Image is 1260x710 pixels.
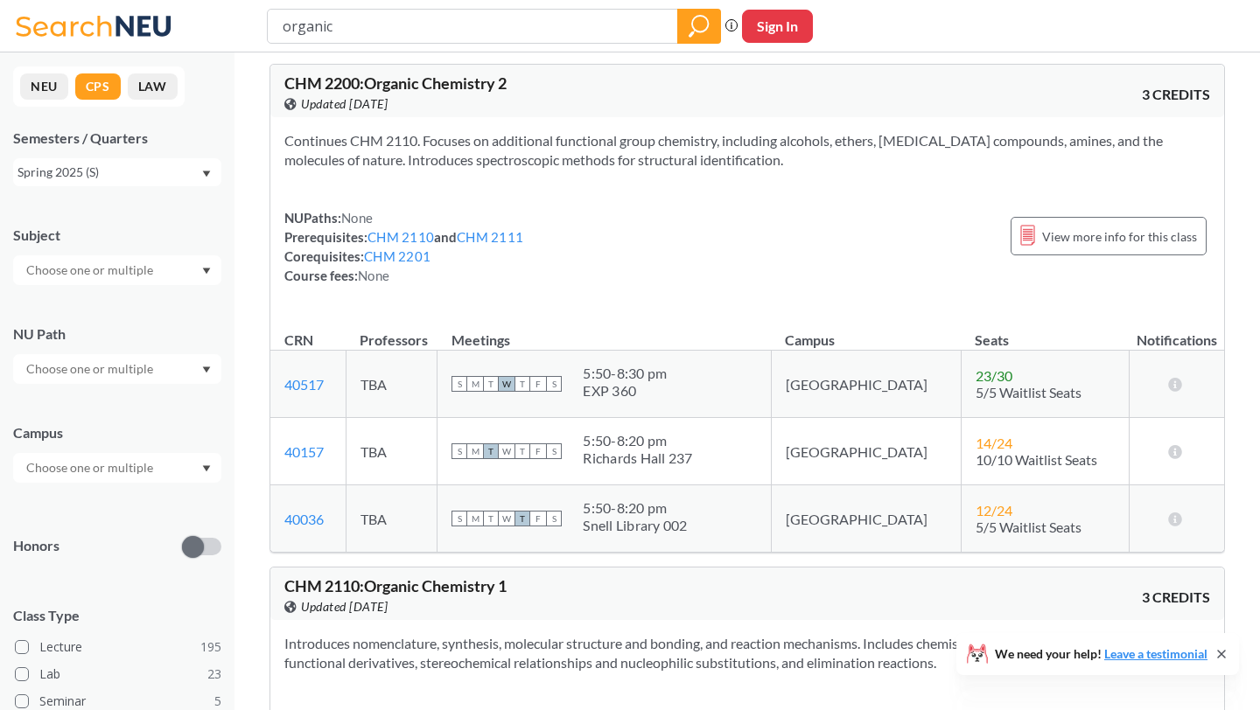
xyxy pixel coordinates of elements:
[467,376,483,392] span: M
[976,384,1081,400] span: 5/5 Waitlist Seats
[451,376,467,392] span: S
[583,365,667,382] div: 5:50 - 8:30 pm
[346,418,437,485] td: TBA
[346,485,437,553] td: TBA
[976,519,1081,535] span: 5/5 Waitlist Seats
[17,457,164,478] input: Choose one or multiple
[281,11,665,41] input: Class, professor, course number, "phrase"
[202,268,211,275] svg: Dropdown arrow
[13,324,221,344] div: NU Path
[284,73,507,93] span: CHM 2200 : Organic Chemistry 2
[15,663,221,686] label: Lab
[514,443,530,459] span: T
[15,636,221,658] label: Lecture
[13,158,221,186] div: Spring 2025 (S)Dropdown arrow
[742,10,813,43] button: Sign In
[483,376,499,392] span: T
[467,443,483,459] span: M
[202,171,211,177] svg: Dropdown arrow
[284,443,324,460] a: 40157
[128,73,178,100] button: LAW
[75,73,121,100] button: CPS
[995,648,1207,660] span: We need your help!
[1042,226,1197,247] span: View more info for this class
[13,453,221,483] div: Dropdown arrow
[976,451,1097,468] span: 10/10 Waitlist Seats
[467,511,483,526] span: M
[346,313,437,351] th: Professors
[976,435,1012,451] span: 14 / 24
[284,511,324,527] a: 40036
[437,313,772,351] th: Meetings
[976,502,1012,519] span: 12 / 24
[284,131,1210,170] section: Continues CHM 2110. Focuses on additional functional group chemistry, including alcohols, ethers,...
[457,229,523,245] a: CHM 2111
[677,9,721,44] div: magnifying glass
[13,423,221,442] div: Campus
[451,511,467,526] span: S
[202,366,211,373] svg: Dropdown arrow
[771,313,961,351] th: Campus
[17,260,164,281] input: Choose one or multiple
[17,358,164,379] input: Choose one or multiple
[207,665,221,684] span: 23
[200,637,221,657] span: 195
[284,376,324,393] a: 40517
[451,443,467,459] span: S
[546,443,562,459] span: S
[771,418,961,485] td: [GEOGRAPHIC_DATA]
[13,226,221,245] div: Subject
[346,351,437,418] td: TBA
[20,73,68,100] button: NEU
[546,376,562,392] span: S
[341,210,373,226] span: None
[301,597,388,616] span: Updated [DATE]
[499,376,514,392] span: W
[1129,313,1224,351] th: Notifications
[202,465,211,472] svg: Dropdown arrow
[364,248,430,264] a: CHM 2201
[530,443,546,459] span: F
[1142,85,1210,104] span: 3 CREDITS
[961,313,1129,351] th: Seats
[284,576,507,595] span: CHM 2110 : Organic Chemistry 1
[499,443,514,459] span: W
[583,499,687,517] div: 5:50 - 8:20 pm
[1142,588,1210,607] span: 3 CREDITS
[530,376,546,392] span: F
[358,268,389,283] span: None
[583,517,687,534] div: Snell Library 002
[771,351,961,418] td: [GEOGRAPHIC_DATA]
[546,511,562,526] span: S
[976,367,1012,384] span: 23 / 30
[499,511,514,526] span: W
[13,354,221,384] div: Dropdown arrow
[1104,646,1207,661] a: Leave a testimonial
[530,511,546,526] span: F
[301,94,388,114] span: Updated [DATE]
[284,208,523,285] div: NUPaths: Prerequisites: and Corequisites: Course fees:
[17,163,200,182] div: Spring 2025 (S)
[583,449,692,467] div: Richards Hall 237
[514,511,530,526] span: T
[284,331,313,350] div: CRN
[514,376,530,392] span: T
[689,14,710,38] svg: magnifying glass
[13,606,221,625] span: Class Type
[367,229,434,245] a: CHM 2110
[771,485,961,553] td: [GEOGRAPHIC_DATA]
[13,129,221,148] div: Semesters / Quarters
[13,536,59,556] p: Honors
[583,382,667,400] div: EXP 360
[483,443,499,459] span: T
[483,511,499,526] span: T
[583,432,692,449] div: 5:50 - 8:20 pm
[13,255,221,285] div: Dropdown arrow
[284,634,1210,672] section: Introduces nomenclature, synthesis, molecular structure and bonding, and reaction mechanisms. Inc...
